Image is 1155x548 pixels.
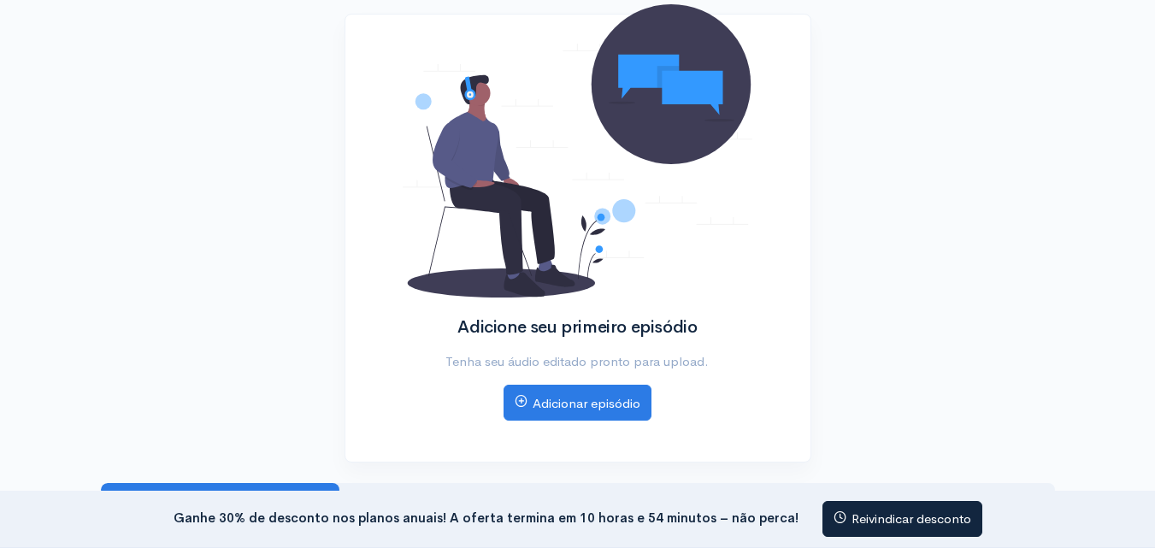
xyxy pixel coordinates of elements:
font: Reivindicar desconto [852,511,971,527]
font: Tenha seu áudio editado pronto para upload. [445,353,709,369]
font: Adicionar episódio [533,395,640,411]
a: Reivindicar desconto [822,501,982,537]
img: Nenhum podcast adicionado [403,4,752,297]
font: Adicione seu primeiro episódio [457,316,697,338]
a: Adicionar episódio [504,385,651,421]
font: Ganhe 30% de desconto nos planos anuais! A oferta termina em 10 horas e 54 minutos – não perca! [174,509,798,525]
